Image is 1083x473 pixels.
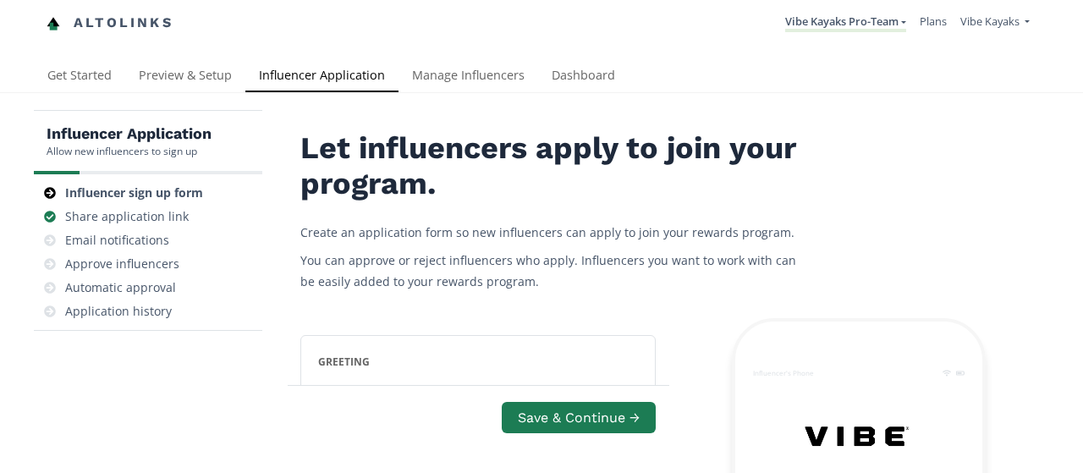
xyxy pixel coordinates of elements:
p: Create an application form so new influencers can apply to join your rewards program. [300,222,808,243]
div: Automatic approval [65,279,176,296]
h2: Let influencers apply to join your program. [300,131,808,201]
a: Manage Influencers [399,60,538,94]
a: Preview & Setup [125,60,245,94]
a: Influencer Application [245,60,399,94]
a: Get Started [34,60,125,94]
a: Dashboard [538,60,629,94]
div: Share application link [65,208,189,225]
button: Save & Continue → [502,402,656,433]
span: Vibe Kayaks [960,14,1020,29]
a: Vibe Kayaks Pro-Team [785,14,906,32]
div: Email notifications [65,232,169,249]
div: Influencer's Phone [753,368,814,377]
img: N6zKdDCVPrwZ [794,415,923,455]
span: greeting [318,355,370,369]
div: Application history [65,303,172,320]
a: Plans [920,14,947,29]
a: Altolinks [47,9,173,37]
div: Approve influencers [65,256,179,272]
div: Allow new influencers to sign up [47,144,212,158]
img: favicon-32x32.png [47,17,60,30]
div: Influencer sign up form [65,184,203,201]
p: You can approve or reject influencers who apply. Influencers you want to work with can be easily ... [300,250,808,292]
a: Vibe Kayaks [960,14,1030,33]
h5: Influencer Application [47,124,212,144]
